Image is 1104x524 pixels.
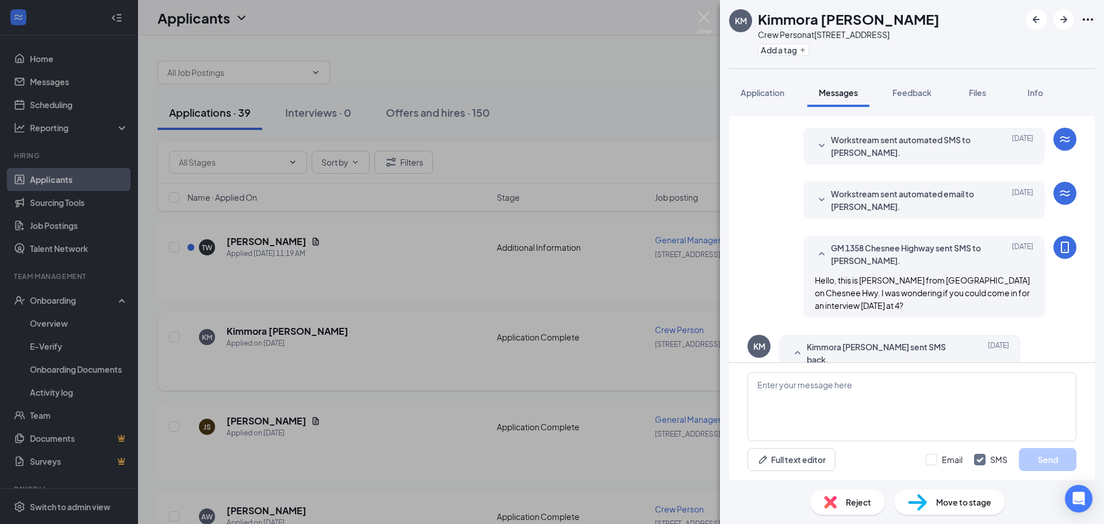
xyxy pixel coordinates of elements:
span: [DATE] [988,341,1009,366]
svg: MobileSms [1058,240,1072,254]
span: [DATE] [1012,188,1033,213]
span: Move to stage [936,496,991,508]
svg: ArrowRight [1057,13,1071,26]
div: Crew Person at [STREET_ADDRESS] [758,29,940,40]
h1: Kimmora [PERSON_NAME] [758,9,940,29]
svg: Ellipses [1081,13,1095,26]
span: [DATE] [1012,242,1033,267]
svg: SmallChevronUp [791,346,804,360]
svg: Pen [757,454,769,465]
div: Open Intercom Messenger [1065,485,1092,512]
span: Application [741,87,784,98]
button: ArrowLeftNew [1026,9,1046,30]
button: PlusAdd a tag [758,44,809,56]
button: Send [1019,448,1076,471]
div: KM [753,341,765,352]
span: Hello, this is [PERSON_NAME] from [GEOGRAPHIC_DATA] on Chesnee Hwy. I was wondering if you could ... [815,275,1030,311]
button: Full text editorPen [747,448,835,471]
span: Messages [819,87,858,98]
span: GM 1358 Chesnee Highway sent SMS to [PERSON_NAME]. [831,242,982,267]
span: Files [969,87,986,98]
span: Feedback [892,87,931,98]
svg: WorkstreamLogo [1058,132,1072,146]
span: [DATE] [1012,133,1033,159]
span: Info [1028,87,1043,98]
button: ArrowRight [1053,9,1074,30]
div: KM [735,15,747,26]
svg: SmallChevronDown [815,193,829,207]
svg: WorkstreamLogo [1058,186,1072,200]
span: Reject [846,496,871,508]
span: Workstream sent automated SMS to [PERSON_NAME]. [831,133,982,159]
svg: Plus [799,47,806,53]
svg: ArrowLeftNew [1029,13,1043,26]
svg: SmallChevronUp [815,247,829,261]
span: Workstream sent automated email to [PERSON_NAME]. [831,188,982,213]
span: Kimmora [PERSON_NAME] sent SMS back. [807,341,957,366]
svg: SmallChevronDown [815,139,829,153]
